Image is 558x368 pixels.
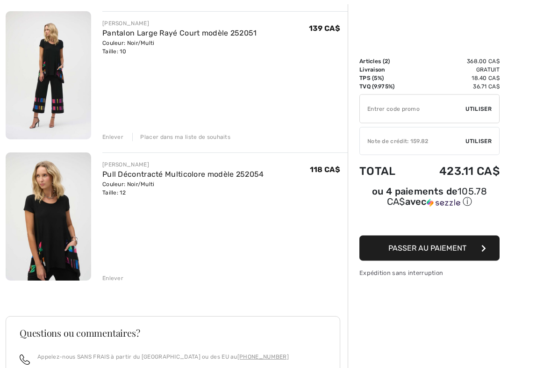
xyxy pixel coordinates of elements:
[102,170,264,179] a: Pull Décontracté Multicolore modèle 252054
[310,166,340,174] span: 118 CA$
[412,65,500,74] td: Gratuit
[412,57,500,65] td: 368.00 CA$
[102,39,257,56] div: Couleur: Noir/Multi Taille: 10
[465,137,492,145] span: Utiliser
[385,58,388,65] span: 2
[102,180,264,197] div: Couleur: Noir/Multi Taille: 12
[102,133,123,142] div: Enlever
[412,74,500,82] td: 18.40 CA$
[102,161,264,169] div: [PERSON_NAME]
[309,24,340,33] span: 139 CA$
[359,155,412,187] td: Total
[359,236,500,261] button: Passer au paiement
[359,211,500,232] iframe: PayPal-paypal
[6,153,91,281] img: Pull Décontracté Multicolore modèle 252054
[359,65,412,74] td: Livraison
[427,199,460,207] img: Sezzle
[359,82,412,91] td: TVQ (9.975%)
[359,57,412,65] td: Articles ( )
[387,186,487,207] span: 105.78 CA$
[237,354,289,361] a: [PHONE_NUMBER]
[359,268,500,277] div: Expédition sans interruption
[360,137,465,145] div: Note de crédit: 159.82
[102,29,257,38] a: Pantalon Large Rayé Court modèle 252051
[360,95,465,123] input: Code promo
[359,187,500,211] div: ou 4 paiements de105.78 CA$avecSezzle Cliquez pour en savoir plus sur Sezzle
[388,244,466,253] span: Passer au paiement
[37,353,289,361] p: Appelez-nous SANS FRAIS à partir du [GEOGRAPHIC_DATA] ou des EU au
[412,155,500,187] td: 423.11 CA$
[465,105,492,113] span: Utiliser
[20,329,326,338] h3: Questions ou commentaires?
[102,20,257,28] div: [PERSON_NAME]
[359,187,500,208] div: ou 4 paiements de avec
[132,133,230,142] div: Placer dans ma liste de souhaits
[412,82,500,91] td: 36.71 CA$
[102,274,123,283] div: Enlever
[6,12,91,140] img: Pantalon Large Rayé Court modèle 252051
[359,74,412,82] td: TPS (5%)
[20,355,30,365] img: call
